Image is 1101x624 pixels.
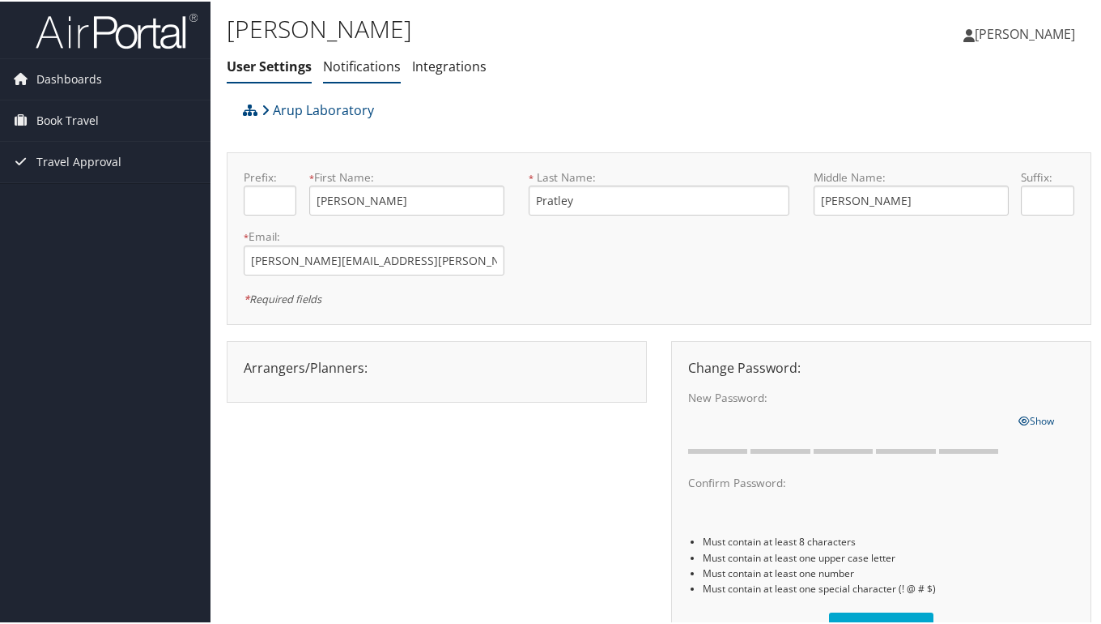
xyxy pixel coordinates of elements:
a: Show [1018,409,1054,427]
label: Confirm Password: [688,473,1005,489]
label: Prefix: [244,168,296,184]
a: Integrations [412,56,487,74]
label: First Name: [309,168,504,184]
label: Suffix: [1021,168,1073,184]
h1: [PERSON_NAME] [227,11,803,45]
label: Middle Name: [814,168,1009,184]
li: Must contain at least 8 characters [703,532,1074,548]
div: Change Password: [676,357,1086,376]
li: Must contain at least one special character (! @ # $) [703,579,1074,595]
label: Email: [244,227,504,243]
a: Arup Laboratory [261,92,374,125]
span: Travel Approval [36,140,121,181]
label: Last Name: [529,168,789,184]
img: airportal-logo.png [36,11,198,49]
li: Must contain at least one number [703,564,1074,579]
a: Notifications [323,56,401,74]
em: Required fields [244,290,321,305]
span: Dashboards [36,58,102,98]
span: [PERSON_NAME] [975,24,1075,41]
a: User Settings [227,56,312,74]
span: Show [1018,412,1054,426]
a: [PERSON_NAME] [963,8,1091,57]
label: New Password: [688,388,1005,404]
div: Arrangers/Planners: [232,357,642,376]
li: Must contain at least one upper case letter [703,549,1074,564]
span: Book Travel [36,99,99,139]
